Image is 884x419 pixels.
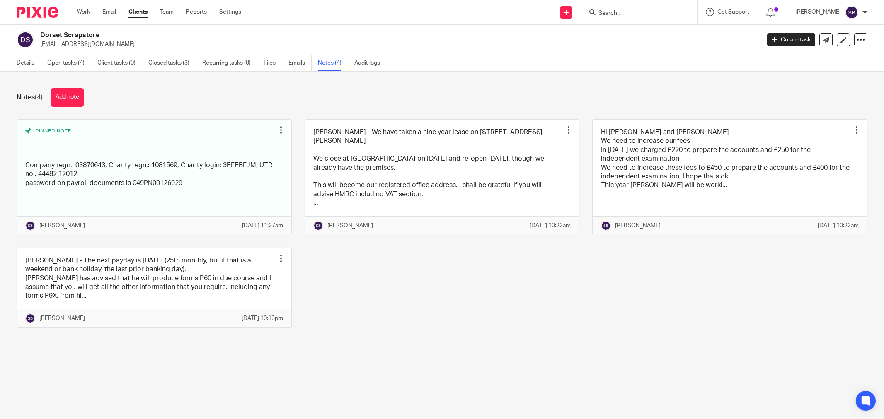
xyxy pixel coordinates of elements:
a: Notes (4) [318,55,348,71]
img: svg%3E [313,221,323,231]
img: svg%3E [601,221,611,231]
p: [DATE] 10:22am [818,222,859,230]
p: [EMAIL_ADDRESS][DOMAIN_NAME] [40,40,755,48]
p: [PERSON_NAME] [615,222,661,230]
span: (4) [35,94,43,101]
a: Files [264,55,282,71]
img: svg%3E [17,31,34,48]
a: Open tasks (4) [47,55,91,71]
img: svg%3E [845,6,858,19]
img: Pixie [17,7,58,18]
p: [DATE] 10:22am [530,222,571,230]
a: Clients [128,8,148,16]
a: Recurring tasks (0) [202,55,257,71]
a: Team [160,8,174,16]
p: [PERSON_NAME] [39,222,85,230]
p: [PERSON_NAME] [795,8,841,16]
h2: Dorset Scrapstore [40,31,612,40]
a: Create task [767,33,815,46]
p: [PERSON_NAME] [327,222,373,230]
div: Pinned note [25,128,275,155]
img: svg%3E [25,313,35,323]
a: Closed tasks (3) [148,55,196,71]
h1: Notes [17,93,43,102]
a: Client tasks (0) [97,55,142,71]
button: Add note [51,88,84,107]
a: Email [102,8,116,16]
a: Settings [219,8,241,16]
a: Reports [186,8,207,16]
a: Audit logs [354,55,386,71]
a: Work [77,8,90,16]
p: [DATE] 11:27am [242,222,283,230]
a: Details [17,55,41,71]
a: Emails [288,55,312,71]
img: svg%3E [25,221,35,231]
input: Search [598,10,672,17]
p: [PERSON_NAME] [39,314,85,323]
span: Get Support [717,9,749,15]
p: [DATE] 10:13pm [242,314,283,323]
